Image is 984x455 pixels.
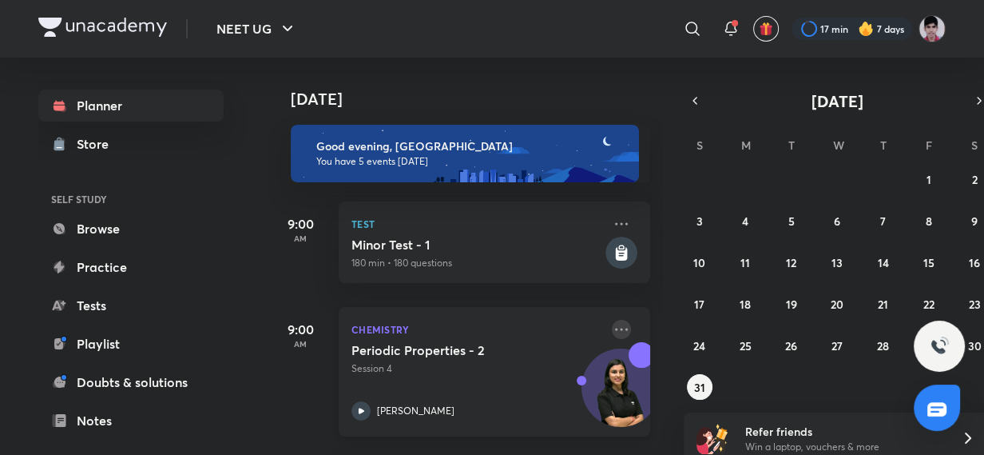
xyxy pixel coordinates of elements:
img: streak [858,21,874,37]
button: August 21, 2025 [870,291,895,317]
abbr: August 26, 2025 [785,338,797,353]
abbr: Friday [926,138,932,153]
h5: Minor Test - 1 [351,237,602,253]
h5: Periodic Properties - 2 [351,342,550,358]
button: August 6, 2025 [824,208,850,233]
div: Store [77,134,118,154]
button: August 15, 2025 [916,249,942,275]
a: Store [38,128,224,160]
img: Alok Mishra [919,15,946,42]
abbr: August 13, 2025 [831,255,843,270]
abbr: August 23, 2025 [969,297,981,312]
abbr: August 2, 2025 [972,172,978,187]
button: August 14, 2025 [870,249,895,275]
img: Avatar [582,357,659,434]
button: August 13, 2025 [824,249,850,275]
img: Company Logo [38,18,167,37]
abbr: August 3, 2025 [696,214,703,229]
a: Playlist [38,328,224,360]
button: NEET UG [207,13,307,45]
abbr: August 5, 2025 [788,214,795,229]
abbr: August 24, 2025 [693,338,705,353]
button: [DATE] [706,90,968,112]
a: Tests [38,289,224,321]
abbr: Sunday [696,138,703,153]
button: August 17, 2025 [687,291,712,317]
button: August 26, 2025 [779,333,804,358]
button: August 25, 2025 [732,333,758,358]
a: Planner [38,90,224,122]
abbr: August 4, 2025 [742,214,748,229]
img: referral [696,422,728,454]
abbr: August 14, 2025 [877,255,888,270]
abbr: August 16, 2025 [969,255,980,270]
button: August 28, 2025 [870,333,895,358]
button: August 10, 2025 [687,249,712,275]
abbr: August 10, 2025 [693,255,705,270]
abbr: August 27, 2025 [831,338,843,353]
a: Notes [38,405,224,437]
abbr: August 1, 2025 [926,172,931,187]
p: Chemistry [351,320,602,339]
button: August 18, 2025 [732,291,758,317]
button: August 11, 2025 [732,249,758,275]
abbr: Thursday [879,138,886,153]
button: August 19, 2025 [779,291,804,317]
abbr: August 9, 2025 [971,214,978,229]
a: Practice [38,251,224,283]
p: Test [351,214,602,233]
abbr: Monday [741,138,751,153]
abbr: August 17, 2025 [694,297,704,312]
p: AM [268,339,332,349]
a: Company Logo [38,18,167,41]
abbr: August 12, 2025 [786,255,796,270]
h4: [DATE] [291,90,666,109]
p: Win a laptop, vouchers & more [745,440,942,454]
button: August 5, 2025 [779,208,804,233]
abbr: August 15, 2025 [923,255,934,270]
button: August 7, 2025 [870,208,895,233]
p: You have 5 events [DATE] [316,155,625,168]
button: avatar [753,16,779,42]
button: August 29, 2025 [916,333,942,358]
img: ttu [930,337,949,356]
abbr: August 30, 2025 [968,338,982,353]
abbr: August 11, 2025 [740,255,750,270]
abbr: Saturday [971,138,978,153]
abbr: August 7, 2025 [880,214,886,229]
abbr: Wednesday [833,138,844,153]
abbr: August 21, 2025 [878,297,888,312]
p: AM [268,233,332,243]
abbr: August 8, 2025 [926,214,932,229]
h5: 9:00 [268,320,332,339]
a: Doubts & solutions [38,366,224,398]
button: August 27, 2025 [824,333,850,358]
abbr: August 18, 2025 [740,297,751,312]
button: August 31, 2025 [687,374,712,400]
abbr: August 22, 2025 [923,297,934,312]
p: 180 min • 180 questions [351,256,602,270]
p: Session 4 [351,361,602,376]
button: August 1, 2025 [916,166,942,192]
button: August 22, 2025 [916,291,942,317]
h6: Good evening, [GEOGRAPHIC_DATA] [316,139,625,154]
h6: SELF STUDY [38,186,224,213]
img: avatar [759,22,773,36]
span: [DATE] [811,90,863,112]
h6: Refer friends [745,423,942,440]
button: August 3, 2025 [687,208,712,233]
abbr: August 28, 2025 [877,338,889,353]
h5: 9:00 [268,214,332,233]
abbr: August 20, 2025 [831,297,843,312]
button: August 12, 2025 [779,249,804,275]
abbr: August 25, 2025 [740,338,752,353]
abbr: Tuesday [788,138,795,153]
button: August 20, 2025 [824,291,850,317]
a: Browse [38,213,224,245]
button: August 8, 2025 [916,208,942,233]
abbr: August 6, 2025 [834,214,840,229]
p: [PERSON_NAME] [377,404,454,418]
abbr: August 19, 2025 [786,297,797,312]
abbr: August 31, 2025 [694,380,705,395]
img: evening [291,125,639,182]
